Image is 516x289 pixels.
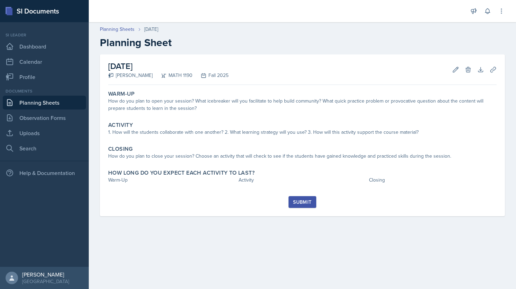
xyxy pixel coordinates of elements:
div: [PERSON_NAME] [22,271,69,278]
div: How do you plan to close your session? Choose an activity that will check to see if the students ... [108,152,497,160]
a: Planning Sheets [100,26,135,33]
div: MATH 1190 [153,72,192,79]
a: Search [3,141,86,155]
a: Dashboard [3,40,86,53]
div: Help & Documentation [3,166,86,180]
a: Uploads [3,126,86,140]
label: Warm-Up [108,90,135,97]
div: [PERSON_NAME] [108,72,153,79]
div: [DATE] [144,26,158,33]
div: [GEOGRAPHIC_DATA] [22,278,69,285]
h2: Planning Sheet [100,36,505,49]
a: Planning Sheets [3,96,86,110]
div: Si leader [3,32,86,38]
a: Calendar [3,55,86,69]
div: Closing [369,176,497,184]
div: 1. How will the students collaborate with one another? 2. What learning strategy will you use? 3.... [108,129,497,136]
div: Activity [239,176,366,184]
label: Closing [108,146,133,152]
a: Profile [3,70,86,84]
h2: [DATE] [108,60,229,72]
div: Fall 2025 [192,72,229,79]
label: How long do you expect each activity to last? [108,169,255,176]
label: Activity [108,122,133,129]
div: Documents [3,88,86,94]
div: How do you plan to open your session? What icebreaker will you facilitate to help build community... [108,97,497,112]
button: Submit [289,196,316,208]
a: Observation Forms [3,111,86,125]
div: Submit [293,199,311,205]
div: Warm-Up [108,176,236,184]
